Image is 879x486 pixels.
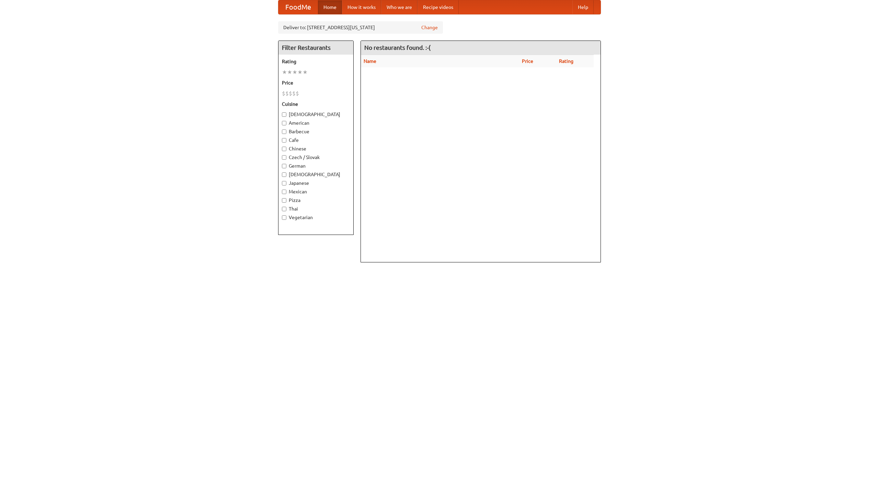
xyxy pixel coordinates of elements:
li: ★ [297,68,302,76]
label: German [282,162,350,169]
li: $ [292,90,296,97]
h4: Filter Restaurants [278,41,353,55]
a: Rating [559,58,573,64]
li: $ [282,90,285,97]
a: Who we are [381,0,418,14]
input: American [282,121,286,125]
input: Japanese [282,181,286,185]
input: German [282,164,286,168]
a: How it works [342,0,381,14]
li: ★ [287,68,292,76]
input: Barbecue [282,129,286,134]
label: [DEMOGRAPHIC_DATA] [282,171,350,178]
li: ★ [282,68,287,76]
label: Vegetarian [282,214,350,221]
label: Cafe [282,137,350,144]
a: FoodMe [278,0,318,14]
li: ★ [302,68,308,76]
input: Pizza [282,198,286,203]
label: Czech / Slovak [282,154,350,161]
h5: Price [282,79,350,86]
input: Vegetarian [282,215,286,220]
input: Mexican [282,190,286,194]
label: Barbecue [282,128,350,135]
a: Change [421,24,438,31]
li: $ [289,90,292,97]
a: Price [522,58,533,64]
li: $ [285,90,289,97]
h5: Rating [282,58,350,65]
input: Chinese [282,147,286,151]
li: $ [296,90,299,97]
label: Thai [282,205,350,212]
div: Deliver to: [STREET_ADDRESS][US_STATE] [278,21,443,34]
label: Chinese [282,145,350,152]
label: Pizza [282,197,350,204]
a: Help [572,0,594,14]
ng-pluralize: No restaurants found. :-( [364,44,431,51]
label: [DEMOGRAPHIC_DATA] [282,111,350,118]
input: Czech / Slovak [282,155,286,160]
label: Japanese [282,180,350,187]
a: Home [318,0,342,14]
a: Recipe videos [418,0,459,14]
input: [DEMOGRAPHIC_DATA] [282,172,286,177]
label: American [282,120,350,126]
h5: Cuisine [282,101,350,108]
input: Cafe [282,138,286,143]
li: ★ [292,68,297,76]
input: [DEMOGRAPHIC_DATA] [282,112,286,117]
input: Thai [282,207,286,211]
a: Name [364,58,376,64]
label: Mexican [282,188,350,195]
